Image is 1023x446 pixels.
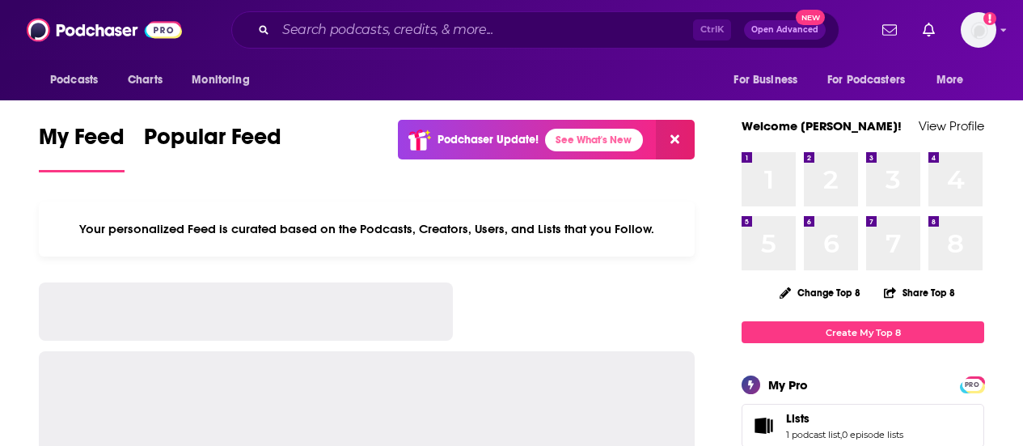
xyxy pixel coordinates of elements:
span: Logged in as mdekoning [961,12,996,48]
span: Popular Feed [144,123,281,160]
a: Lists [786,411,903,426]
span: For Podcasters [827,69,905,91]
span: PRO [962,379,982,391]
button: Show profile menu [961,12,996,48]
a: Charts [117,65,172,96]
a: Popular Feed [144,123,281,172]
a: Welcome [PERSON_NAME]! [742,118,902,134]
a: 1 podcast list [786,429,840,440]
span: New [796,10,825,25]
span: Podcasts [50,69,98,91]
button: open menu [39,65,119,96]
a: Create My Top 8 [742,321,984,343]
a: PRO [962,378,982,390]
a: Show notifications dropdown [916,16,941,44]
span: Lists [786,411,810,426]
a: Show notifications dropdown [876,16,903,44]
button: Open AdvancedNew [744,20,826,40]
span: Monitoring [192,69,249,91]
span: More [936,69,964,91]
div: Search podcasts, credits, & more... [231,11,839,49]
span: For Business [733,69,797,91]
div: My Pro [768,377,808,393]
div: Your personalized Feed is curated based on the Podcasts, Creators, Users, and Lists that you Follow. [39,202,695,257]
span: Charts [128,69,163,91]
a: 0 episode lists [842,429,903,440]
span: My Feed [39,123,125,160]
button: open menu [925,65,984,96]
input: Search podcasts, credits, & more... [276,17,693,43]
a: My Feed [39,123,125,172]
button: open menu [180,65,270,96]
a: Lists [747,414,780,437]
button: Change Top 8 [770,282,870,303]
a: View Profile [919,118,984,134]
img: User Profile [961,12,996,48]
svg: Add a profile image [983,12,996,25]
a: See What's New [545,129,643,151]
span: , [840,429,842,440]
span: Open Advanced [751,26,818,34]
button: open menu [817,65,928,96]
img: Podchaser - Follow, Share and Rate Podcasts [27,15,182,45]
button: Share Top 8 [883,277,956,308]
p: Podchaser Update! [438,133,539,147]
span: Ctrl K [693,19,731,40]
button: open menu [722,65,818,96]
